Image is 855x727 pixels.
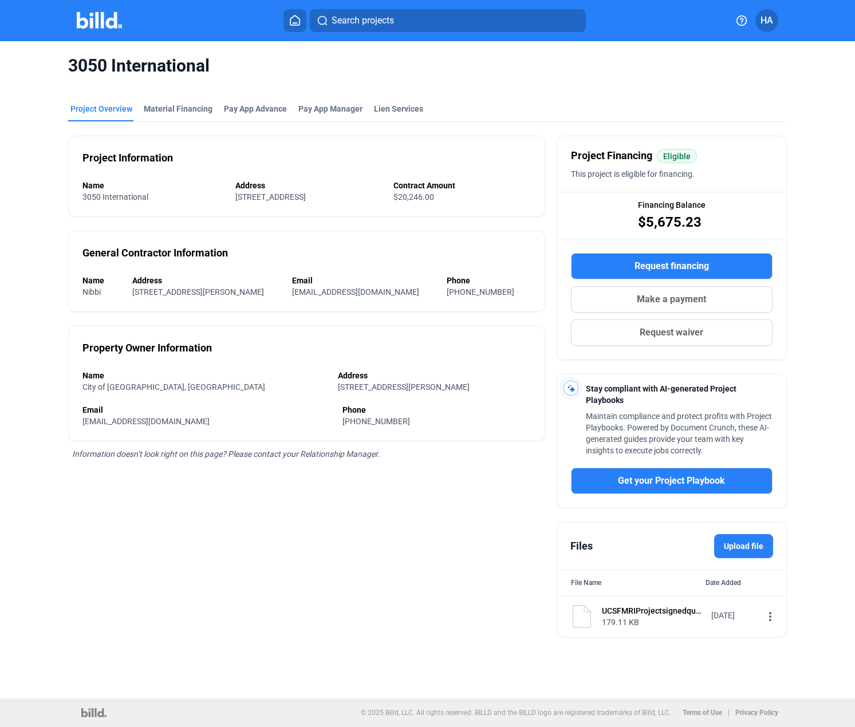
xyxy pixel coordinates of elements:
div: File Name [571,577,601,588]
div: Phone [342,404,531,416]
span: Financing Balance [638,199,706,211]
span: [EMAIL_ADDRESS][DOMAIN_NAME] [82,417,210,426]
div: UCSFMRIProjectsignedquoteJL.pdf [602,605,704,617]
div: Name [82,275,121,286]
span: HA [761,14,773,27]
div: Contract Amount [393,180,531,191]
div: Project Overview [70,103,132,114]
button: Search projects [310,9,586,32]
div: Address [235,180,381,191]
mat-chip: Eligible [657,149,697,163]
span: Stay compliant with AI-generated Project Playbooks [586,384,736,405]
span: Pay App Manager [298,103,363,114]
div: Date Added [706,577,773,588]
button: Make a payment [571,286,773,313]
span: [STREET_ADDRESS] [235,192,306,201]
p: © 2025 Billd, LLC. All rights reserved. BILLD and the BILLD logo are registered trademarks of Bil... [361,709,671,717]
div: Address [132,275,281,286]
span: [STREET_ADDRESS][PERSON_NAME] [338,382,470,392]
p: | [728,709,730,717]
span: [PHONE_NUMBER] [342,417,410,426]
button: Get your Project Playbook [571,468,773,494]
span: $20,246.00 [393,192,434,201]
img: Billd Company Logo [77,12,122,29]
div: Pay App Advance [224,103,287,114]
span: Request waiver [640,326,703,339]
span: [PHONE_NUMBER] [447,287,514,297]
mat-icon: more_vert [763,610,777,623]
span: Nibbi [82,287,101,297]
span: Information doesn’t look right on this page? Please contact your Relationship Manager. [72,449,380,459]
b: Terms of Use [683,709,722,717]
span: Project Financing [571,148,652,164]
img: document [570,605,593,628]
div: Address [338,370,531,381]
button: Request financing [571,253,773,279]
span: [EMAIL_ADDRESS][DOMAIN_NAME] [292,287,419,297]
div: Lien Services [374,103,423,114]
span: 3050 International [82,192,148,201]
button: Request waiver [571,319,773,346]
div: Email [82,404,330,416]
span: [STREET_ADDRESS][PERSON_NAME] [132,287,264,297]
div: [DATE] [711,610,757,621]
span: City of [GEOGRAPHIC_DATA], [GEOGRAPHIC_DATA] [82,382,265,392]
span: Get your Project Playbook [618,474,725,488]
span: 3050 International [68,55,786,77]
span: This project is eligible for financing. [571,169,695,179]
button: HA [755,9,778,32]
div: 179.11 KB [602,617,704,628]
label: Upload file [714,534,773,558]
span: Search projects [332,14,394,27]
div: General Contractor Information [82,245,228,261]
div: Property Owner Information [82,340,212,356]
span: Make a payment [637,293,706,306]
div: Files [570,538,593,554]
span: Maintain compliance and protect profits with Project Playbooks. Powered by Document Crunch, these... [586,412,772,455]
div: Name [82,370,326,381]
img: logo [81,708,106,717]
div: Email [292,275,436,286]
div: Material Financing [144,103,212,114]
div: Phone [447,275,531,286]
div: Project Information [82,150,173,166]
span: Request financing [635,259,709,273]
span: $5,675.23 [638,213,702,231]
div: Name [82,180,224,191]
b: Privacy Policy [735,709,778,717]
